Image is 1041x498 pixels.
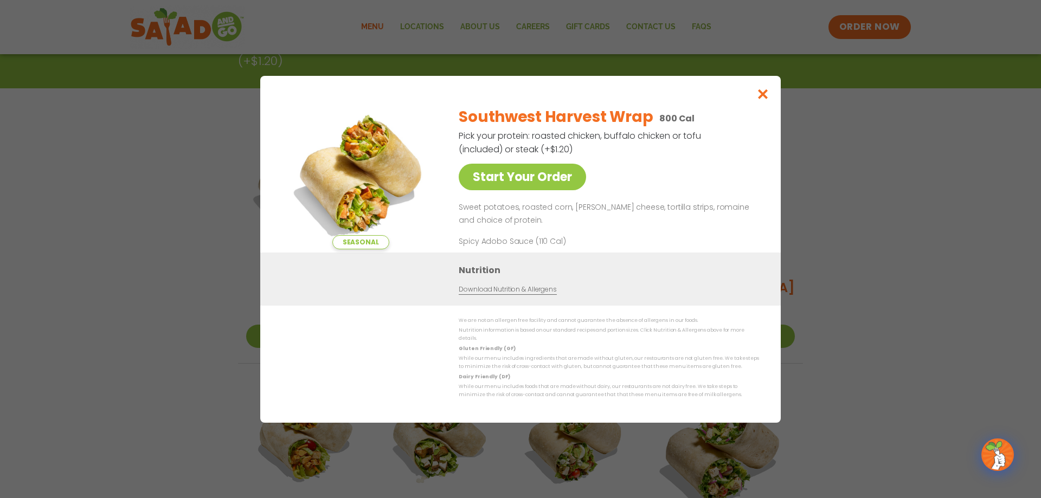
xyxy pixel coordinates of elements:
[982,439,1013,470] img: wpChatIcon
[459,106,653,128] h2: Southwest Harvest Wrap
[659,112,695,125] p: 800 Cal
[459,316,759,325] p: We are not an allergen free facility and cannot guarantee the absence of allergens in our foods.
[459,354,759,371] p: While our menu includes ingredients that are made without gluten, our restaurants are not gluten ...
[459,326,759,343] p: Nutrition information is based on our standard recipes and portion sizes. Click Nutrition & Aller...
[459,284,556,294] a: Download Nutrition & Allergens
[332,235,389,249] span: Seasonal
[285,98,436,249] img: Featured product photo for Southwest Harvest Wrap
[459,263,764,276] h3: Nutrition
[746,76,781,112] button: Close modal
[459,164,586,190] a: Start Your Order
[459,235,659,247] p: Spicy Adobo Sauce (110 Cal)
[459,373,510,379] strong: Dairy Friendly (DF)
[459,345,515,351] strong: Gluten Friendly (GF)
[459,129,703,156] p: Pick your protein: roasted chicken, buffalo chicken or tofu (included) or steak (+$1.20)
[459,201,755,227] p: Sweet potatoes, roasted corn, [PERSON_NAME] cheese, tortilla strips, romaine and choice of protein.
[459,383,759,399] p: While our menu includes foods that are made without dairy, our restaurants are not dairy free. We...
